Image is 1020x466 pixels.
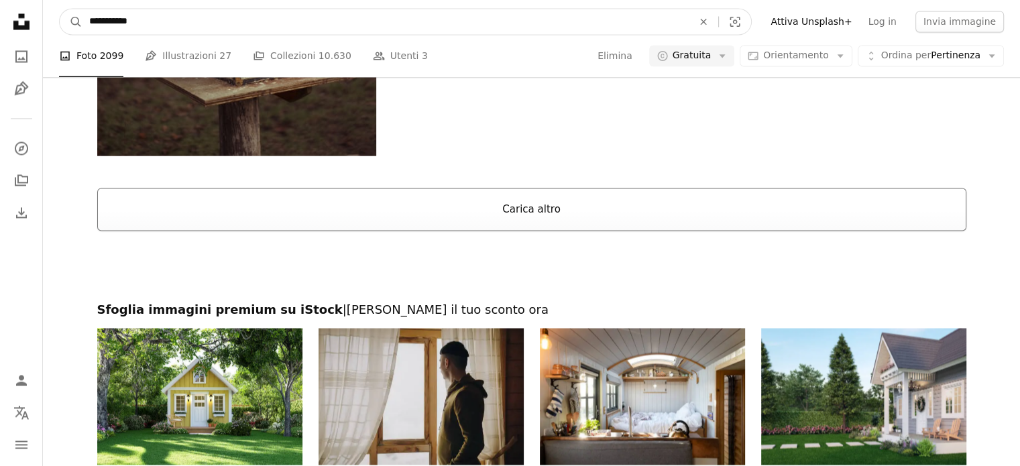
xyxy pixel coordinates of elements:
button: Ricerca visiva [719,9,751,34]
button: Elimina [689,9,718,34]
a: Utenti 3 [373,35,428,78]
span: Ordina per [881,50,931,61]
button: Elimina [597,46,633,67]
a: Esplora [8,135,35,162]
button: Cerca su Unsplash [60,9,82,34]
h2: Sfoglia immagini premium su iStock [97,301,966,317]
span: Orientamento [763,50,828,61]
img: Piccola casa con prato verde vuoto per il rendering 3d dello spazio di copia [761,328,966,465]
a: Collezioni 10.630 [253,35,351,78]
a: Home — Unsplash [8,8,35,38]
a: Log in [860,11,905,32]
button: Ordina perPertinenza [858,46,1004,67]
button: Menu [8,431,35,458]
button: Gratuita [649,46,735,67]
span: | [PERSON_NAME] il tuo sconto ora [343,302,549,316]
span: 27 [219,49,231,64]
a: Collezioni [8,167,35,194]
span: Gratuita [673,50,712,63]
span: Pertinenza [881,50,980,63]
a: Illustrazioni [8,75,35,102]
span: 10.630 [319,49,351,64]
a: Foto [8,43,35,70]
a: Accedi / Registrati [8,367,35,394]
button: Lingua [8,399,35,426]
button: Carica altro [97,188,966,231]
form: Trova visual in tutto il sito [59,8,752,35]
button: Invia immagine [915,11,1004,32]
img: Il giovane guarda fuori dalla finestra del cottage [319,328,524,465]
a: Attiva Unsplash+ [762,11,860,32]
button: Orientamento [740,46,852,67]
img: Cabina Staycation [540,328,745,465]
img: Carino casetta gialla su prato verde rendering 3d [97,328,302,465]
span: 3 [422,49,428,64]
a: Illustrazioni 27 [145,35,231,78]
a: Cronologia download [8,199,35,226]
